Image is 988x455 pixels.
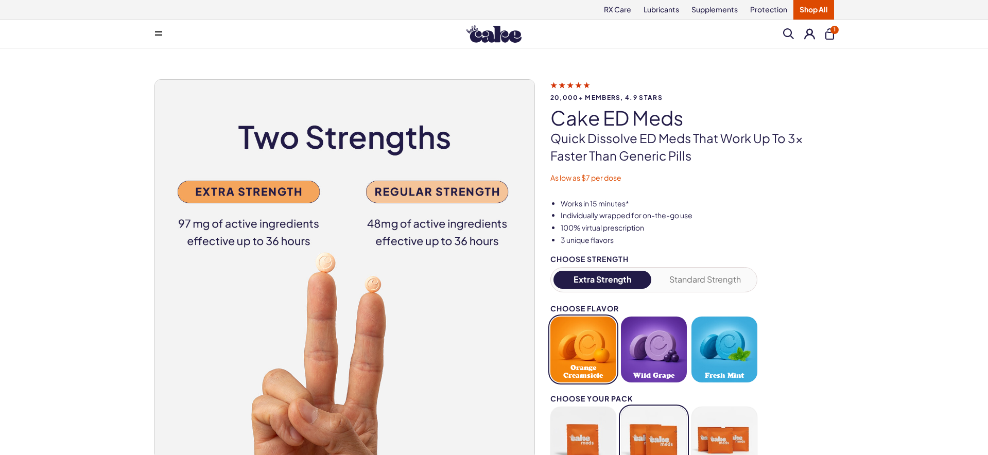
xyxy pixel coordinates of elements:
button: Extra Strength [553,271,652,289]
p: As low as $7 per dose [550,173,834,183]
h1: Cake ED Meds [550,107,834,129]
div: Choose Flavor [550,305,757,312]
a: 20,000+ members, 4.9 stars [550,80,834,101]
li: Works in 15 minutes* [561,199,834,209]
img: Hello Cake [466,25,522,43]
div: Choose Strength [550,255,757,263]
div: Choose your pack [550,395,757,402]
p: Quick dissolve ED Meds that work up to 3x faster than generic pills [550,130,834,164]
li: 100% virtual prescription [561,223,834,233]
span: Orange Creamsicle [553,364,613,379]
span: 20,000+ members, 4.9 stars [550,94,834,101]
span: Fresh Mint [705,372,744,379]
li: 3 unique flavors [561,235,834,246]
button: 1 [825,28,834,40]
span: 1 [830,26,839,34]
li: Individually wrapped for on-the-go use [561,211,834,221]
button: Standard Strength [656,271,754,289]
span: Wild Grape [633,372,674,379]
